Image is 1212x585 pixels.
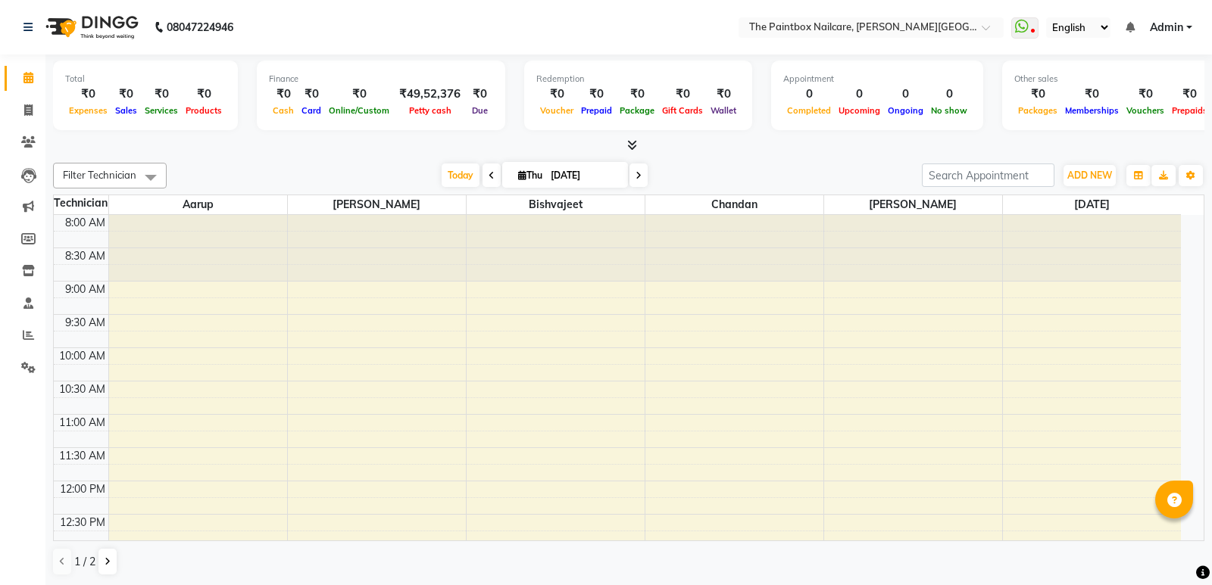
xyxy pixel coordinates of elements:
div: 12:30 PM [57,515,108,531]
div: Finance [269,73,493,86]
span: Gift Cards [658,105,707,116]
div: 12:00 PM [57,481,108,497]
span: bishvajeet [467,195,645,214]
span: Admin [1150,20,1183,36]
div: ₹0 [658,86,707,103]
div: ₹49,52,376 [393,86,467,103]
span: 1 / 2 [74,554,95,570]
span: Vouchers [1123,105,1168,116]
span: Products [182,105,226,116]
span: Today [442,163,479,187]
span: Ongoing [884,105,927,116]
div: Redemption [536,73,740,86]
span: Online/Custom [325,105,393,116]
span: ADD NEW [1067,170,1112,181]
div: ₹0 [1014,86,1061,103]
div: Total [65,73,226,86]
span: Prepaids [1168,105,1211,116]
div: 10:30 AM [56,381,108,397]
div: Appointment [783,73,971,86]
div: ₹0 [1061,86,1123,103]
div: ₹0 [577,86,616,103]
div: 8:00 AM [62,215,108,231]
div: ₹0 [707,86,740,103]
div: Technician [54,195,108,211]
span: Aarup [109,195,287,214]
span: Upcoming [835,105,884,116]
span: [PERSON_NAME] [288,195,466,214]
input: Search Appointment [922,163,1054,187]
span: Packages [1014,105,1061,116]
span: Completed [783,105,835,116]
img: logo [39,6,142,48]
input: 2025-09-04 [546,164,622,187]
span: Package [616,105,658,116]
div: ₹0 [616,86,658,103]
span: Due [468,105,492,116]
div: 0 [884,86,927,103]
span: Filter Technician [63,169,136,181]
div: 0 [783,86,835,103]
span: Petty cash [405,105,455,116]
span: Voucher [536,105,577,116]
b: 08047224946 [167,6,233,48]
div: ₹0 [1168,86,1211,103]
div: ₹0 [536,86,577,103]
div: ₹0 [182,86,226,103]
button: ADD NEW [1064,165,1116,186]
div: 9:30 AM [62,315,108,331]
div: ₹0 [111,86,141,103]
div: 11:30 AM [56,448,108,464]
div: ₹0 [1123,86,1168,103]
div: ₹0 [65,86,111,103]
span: chandan [645,195,823,214]
div: 8:30 AM [62,248,108,264]
div: 0 [835,86,884,103]
div: 10:00 AM [56,348,108,364]
div: ₹0 [325,86,393,103]
span: Prepaid [577,105,616,116]
span: No show [927,105,971,116]
div: 11:00 AM [56,415,108,431]
span: Thu [514,170,546,181]
div: ₹0 [269,86,298,103]
div: ₹0 [467,86,493,103]
div: 0 [927,86,971,103]
div: ₹0 [141,86,182,103]
span: Cash [269,105,298,116]
span: [DATE] [1003,195,1182,214]
span: Expenses [65,105,111,116]
span: Memberships [1061,105,1123,116]
div: 9:00 AM [62,282,108,297]
div: ₹0 [298,86,325,103]
span: [PERSON_NAME] [824,195,1002,214]
span: Card [298,105,325,116]
span: Wallet [707,105,740,116]
span: Sales [111,105,141,116]
span: Services [141,105,182,116]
